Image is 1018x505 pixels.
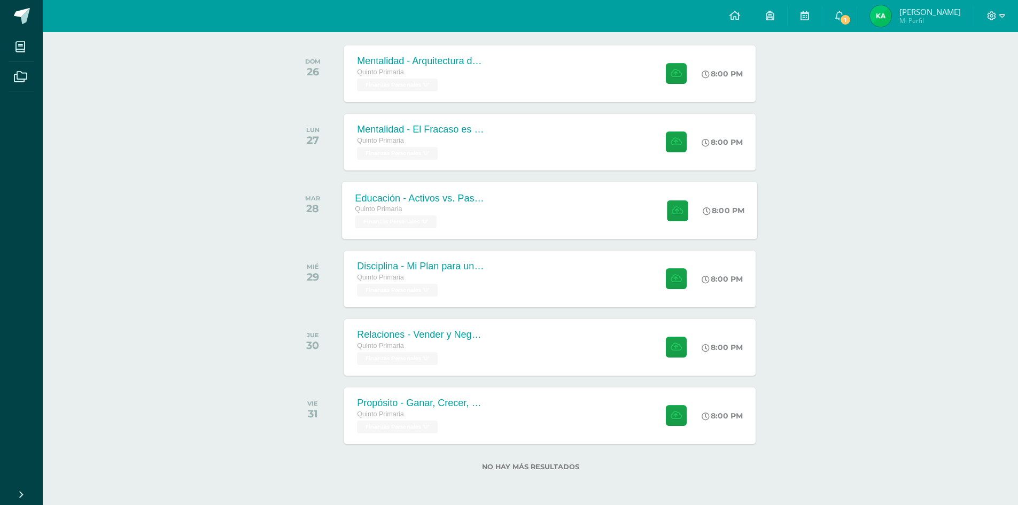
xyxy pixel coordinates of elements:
span: [PERSON_NAME] [899,6,961,17]
div: 28 [305,202,320,215]
div: 8:00 PM [702,69,743,79]
span: Finanzas Personales 'U' [357,79,438,91]
div: Propósito - Ganar, Crecer, Compartir [357,398,485,409]
div: JUE [306,331,319,339]
div: MAR [305,195,320,202]
div: Relaciones - Vender y Negociar [357,329,485,340]
span: Quinto Primaria [357,68,404,76]
span: Quinto Primaria [357,274,404,281]
span: Quinto Primaria [357,342,404,349]
span: Quinto Primaria [355,205,402,213]
div: Mentalidad - Arquitectura de Mi Destino [357,56,485,67]
label: No hay más resultados [289,463,772,471]
div: 31 [307,407,318,420]
span: Finanzas Personales 'U' [355,215,437,228]
div: 27 [306,134,320,146]
div: 8:00 PM [703,206,745,215]
img: e8e4fd78d3a5517432ec64b3f1f42d4b.png [870,5,891,27]
span: Quinto Primaria [357,137,404,144]
div: 8:00 PM [702,343,743,352]
div: 8:00 PM [702,274,743,284]
div: 26 [305,65,321,78]
span: Finanzas Personales 'U' [357,147,438,160]
div: LUN [306,126,320,134]
span: Finanzas Personales 'U' [357,352,438,365]
div: 30 [306,339,319,352]
div: Disciplina - Mi Plan para una Meta [357,261,485,272]
div: 8:00 PM [702,411,743,421]
div: 29 [307,270,319,283]
div: 8:00 PM [702,137,743,147]
div: Educación - Activos vs. Pasivos: El Juego [355,192,485,204]
span: Finanzas Personales 'U' [357,284,438,297]
div: Mentalidad - El Fracaso es mi Maestro [357,124,485,135]
span: Mi Perfil [899,16,961,25]
div: DOM [305,58,321,65]
div: MIÉ [307,263,319,270]
span: 1 [840,14,851,26]
span: Finanzas Personales 'U' [357,421,438,433]
span: Quinto Primaria [357,410,404,418]
div: VIE [307,400,318,407]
